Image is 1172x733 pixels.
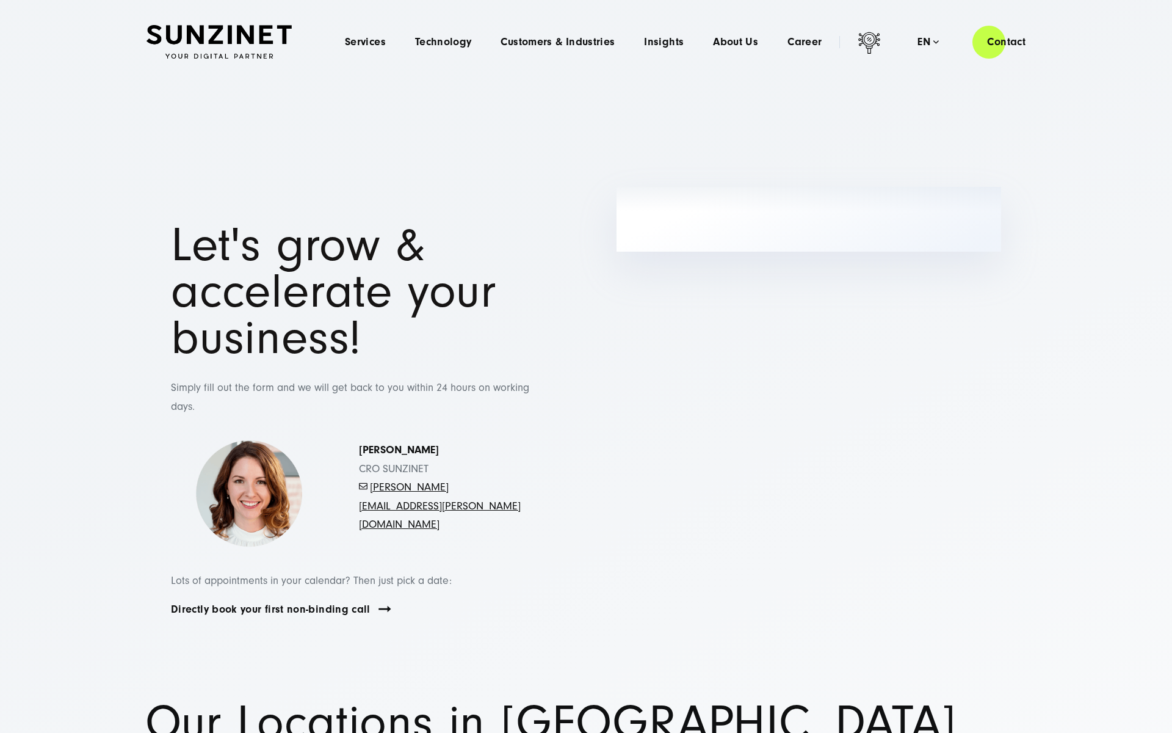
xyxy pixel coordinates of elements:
a: Directly book your first non-binding call [171,602,371,616]
a: [PERSON_NAME][EMAIL_ADDRESS][PERSON_NAME][DOMAIN_NAME] [359,481,521,531]
strong: [PERSON_NAME] [359,443,439,456]
a: Insights [644,36,684,48]
a: About Us [713,36,758,48]
a: Technology [415,36,472,48]
div: en [917,36,939,48]
a: Customers & Industries [501,36,615,48]
a: Contact [972,24,1040,59]
span: Let's grow & accelerate your business! [171,218,496,365]
img: Simona-kontakt-page-picture [195,440,302,547]
span: - [367,481,370,494]
p: Lots of appointments in your calendar? Then just pick a date: [171,572,555,591]
img: SUNZINET Full Service Digital Agentur [146,25,292,59]
p: CRO SUNZINET [359,441,531,534]
a: Career [787,36,822,48]
span: Simply fill out the form and we will get back to you within 24 hours on working days. [171,381,529,413]
a: Services [345,36,386,48]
